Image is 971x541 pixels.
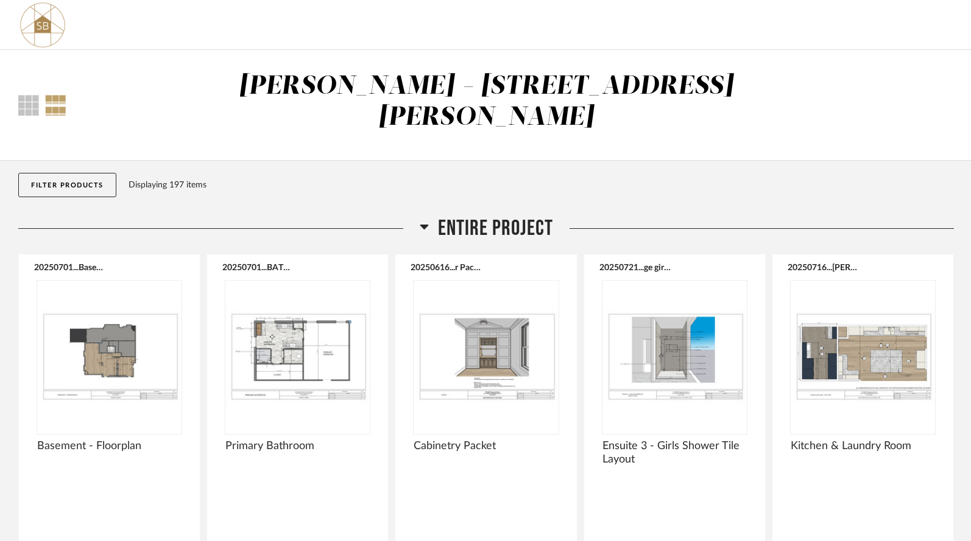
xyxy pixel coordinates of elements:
span: Cabinetry Packet [414,439,558,453]
button: 20250716...[PERSON_NAME].pdf [788,262,860,272]
button: 20250701...BATHROOM.pdf [222,262,295,272]
span: Kitchen & Laundry Room [791,439,935,453]
img: undefined [37,281,182,433]
img: undefined [602,281,747,433]
button: Filter Products [18,173,116,197]
div: [PERSON_NAME] - [STREET_ADDRESS][PERSON_NAME] [239,74,733,130]
div: Displaying 197 items [129,178,948,192]
img: undefined [414,281,558,433]
span: Entire Project [438,215,553,242]
button: 20250721...ge girls.pdf [599,262,672,272]
span: Primary Bathroom [225,439,370,453]
span: Basement - Floorplan [37,439,182,453]
button: 20250701...Basement.pdf [34,262,107,272]
button: 20250616...r Packet.pdf [411,262,483,272]
span: Ensuite 3 - Girls Shower Tile Layout [602,439,747,466]
img: 02324877-c6fa-4261-b847-82fa1115e5a4.png [18,1,67,49]
img: undefined [225,281,370,433]
img: undefined [791,281,935,433]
